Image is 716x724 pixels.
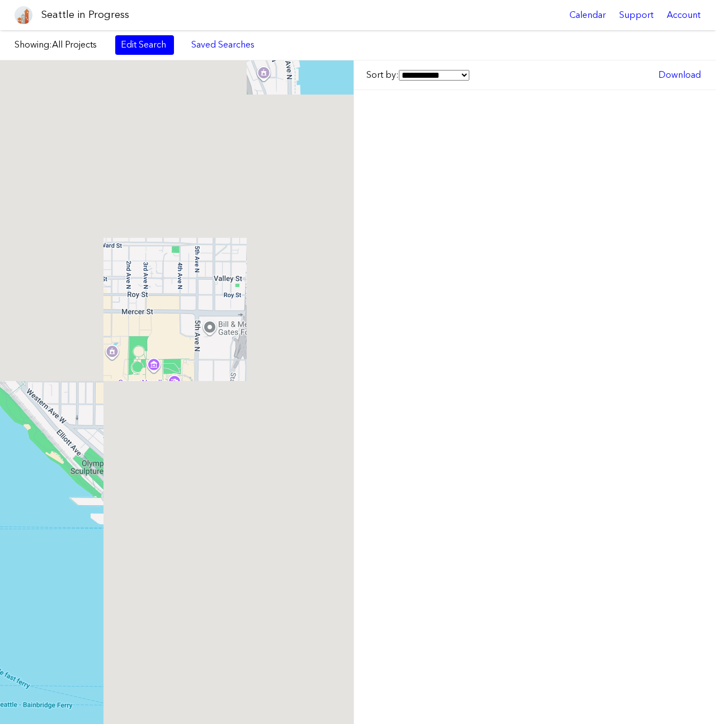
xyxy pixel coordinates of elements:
[115,35,174,54] a: Edit Search
[52,39,97,50] span: All Projects
[653,65,706,84] a: Download
[41,8,129,22] h1: Seattle in Progress
[15,6,32,24] img: favicon-96x96.png
[15,39,104,51] label: Showing:
[185,35,261,54] a: Saved Searches
[366,69,469,81] label: Sort by:
[399,70,469,81] select: Sort by:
